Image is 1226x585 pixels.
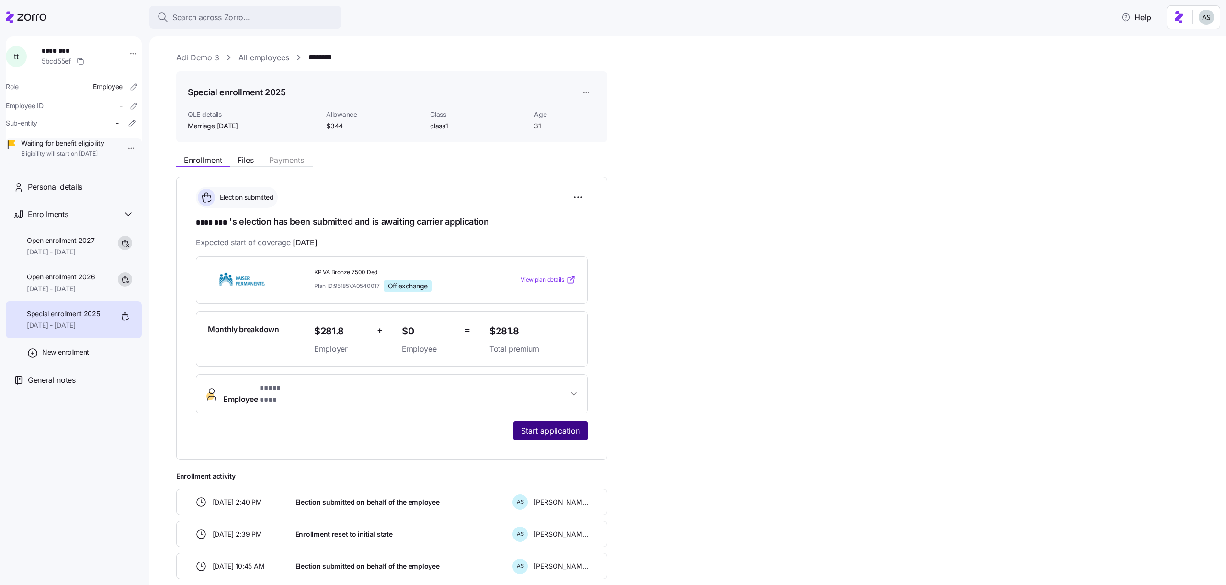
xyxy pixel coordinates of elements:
span: Start application [521,425,580,436]
span: - [116,118,119,128]
span: Waiting for benefit eligibility [21,138,104,148]
span: [PERSON_NAME] [534,562,588,571]
span: Help [1121,11,1151,23]
span: A S [517,531,524,537]
span: Election submitted on behalf of the employee [295,497,440,507]
span: Search across Zorro... [172,11,250,23]
span: Eligibility will start on [DATE] [21,150,104,158]
span: $0 [402,323,457,339]
span: [DATE] 2:40 PM [213,497,262,507]
span: - [120,101,123,111]
span: Allowance [326,110,422,119]
span: Enrollments [28,208,68,220]
span: Age [534,110,596,119]
span: Election submitted [217,193,273,202]
span: class1 [430,121,526,131]
span: Employee [223,382,298,405]
span: Role [6,82,19,92]
span: General notes [28,374,76,386]
a: Adi Demo 3 [176,52,219,64]
span: Open enrollment 2027 [27,236,94,245]
span: Employee [402,343,457,355]
span: Expected start of coverage [196,237,317,249]
span: View plan details [521,275,564,285]
span: Enrollment [184,156,222,164]
span: $344 [326,121,422,131]
button: Start application [513,421,588,440]
span: $281.8 [489,323,576,339]
span: Monthly breakdown [208,323,279,335]
span: Files [238,156,254,164]
span: Marriage , [188,121,238,131]
span: [DATE] 10:45 AM [213,562,265,571]
span: [PERSON_NAME] [534,529,588,539]
span: $281.8 [314,323,369,339]
h1: Special enrollment 2025 [188,86,286,98]
span: + [377,323,383,337]
span: 31 [534,121,596,131]
img: c4d3a52e2a848ea5f7eb308790fba1e4 [1199,10,1214,25]
span: Class [430,110,526,119]
span: Personal details [28,181,82,193]
span: Employee [93,82,123,92]
button: Help [1113,8,1159,27]
span: Payments [269,156,304,164]
span: 5bcd55ef [42,57,71,66]
span: Open enrollment 2026 [27,272,95,282]
span: Plan ID: 95185VA0540017 [314,282,380,290]
span: [DATE] [217,121,238,131]
span: = [465,323,470,337]
span: Election submitted on behalf of the employee [295,562,440,571]
span: A S [517,499,524,505]
span: [PERSON_NAME] [534,497,588,507]
span: [DATE] - [DATE] [27,247,94,257]
span: Employer [314,343,369,355]
span: Total premium [489,343,576,355]
span: New enrollment [42,347,89,357]
span: Sub-entity [6,118,37,128]
span: [DATE] - [DATE] [27,321,100,330]
span: KP VA Bronze 7500 Ded [314,268,482,276]
a: View plan details [521,275,576,285]
span: Off exchange [388,282,428,290]
span: Enrollment activity [176,471,607,481]
span: t t [14,53,18,60]
h1: 's election has been submitted and is awaiting carrier application [196,216,588,229]
button: Search across Zorro... [149,6,341,29]
img: Kaiser Permanente [208,269,277,291]
span: QLE details [188,110,318,119]
span: Special enrollment 2025 [27,309,100,319]
span: Employee ID [6,101,44,111]
span: [DATE] - [DATE] [27,284,95,294]
span: [DATE] 2:39 PM [213,529,262,539]
a: All employees [238,52,289,64]
span: A S [517,563,524,569]
span: Enrollment reset to initial state [295,529,393,539]
span: [DATE] [293,237,317,249]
